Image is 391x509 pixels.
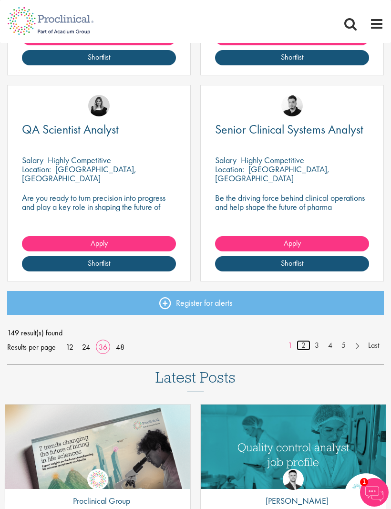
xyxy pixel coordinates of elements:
[7,326,384,340] span: 149 result(s) found
[323,340,337,351] a: 4
[22,121,119,137] span: QA Scientist Analyst
[363,340,384,351] a: Last
[215,164,329,184] p: [GEOGRAPHIC_DATA], [GEOGRAPHIC_DATA]
[22,124,176,135] a: QA Scientist Analyst
[66,495,130,507] p: Proclinical Group
[283,340,297,351] a: 1
[79,342,93,352] a: 24
[48,155,111,166] p: Highly Competitive
[258,495,329,507] p: [PERSON_NAME]
[310,340,324,351] a: 3
[88,95,110,116] img: Molly Colclough
[113,342,128,352] a: 48
[155,369,236,392] h3: Latest Posts
[215,121,363,137] span: Senior Clinical Systems Analyst
[337,340,350,351] a: 5
[201,405,386,489] a: Link to a post
[95,342,111,352] a: 36
[22,193,176,220] p: Are you ready to turn precision into progress and play a key role in shaping the future of pharma...
[87,469,108,490] img: Proclinical Group
[201,405,386,501] img: quality control analyst job profile
[284,238,301,248] span: Apply
[215,193,369,220] p: Be the driving force behind clinical operations and help shape the future of pharma innovation.
[281,95,303,116] img: Anderson Maldonado
[62,342,77,352] a: 12
[22,155,43,166] span: Salary
[297,340,310,351] a: 2
[241,155,304,166] p: Highly Competitive
[22,164,136,184] p: [GEOGRAPHIC_DATA], [GEOGRAPHIC_DATA]
[215,155,237,166] span: Salary
[7,340,56,354] span: Results per page
[283,469,304,490] img: Joshua Godden
[91,238,108,248] span: Apply
[215,256,369,271] a: Shortlist
[22,236,176,251] a: Apply
[215,50,369,65] a: Shortlist
[360,478,368,486] span: 1
[22,256,176,271] a: Shortlist
[215,236,369,251] a: Apply
[5,405,190,489] a: Link to a post
[215,124,369,135] a: Senior Clinical Systems Analyst
[22,164,51,175] span: Location:
[360,478,389,507] img: Chatbot
[215,164,244,175] span: Location:
[5,405,190,509] img: Proclinical: Life sciences hiring trends report 2025
[7,291,384,315] a: Register for alerts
